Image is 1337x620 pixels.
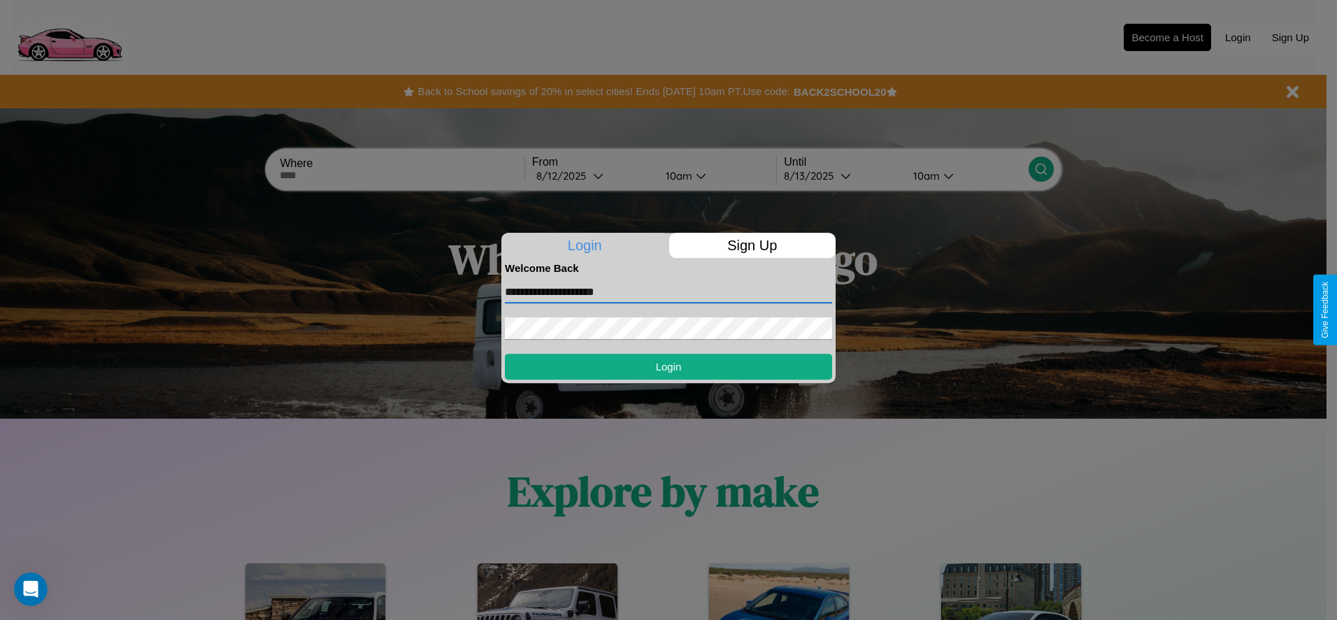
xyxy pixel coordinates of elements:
[1320,282,1330,338] div: Give Feedback
[669,233,836,258] p: Sign Up
[505,354,832,380] button: Login
[14,572,48,606] iframe: Intercom live chat
[501,233,668,258] p: Login
[505,262,832,274] h4: Welcome Back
